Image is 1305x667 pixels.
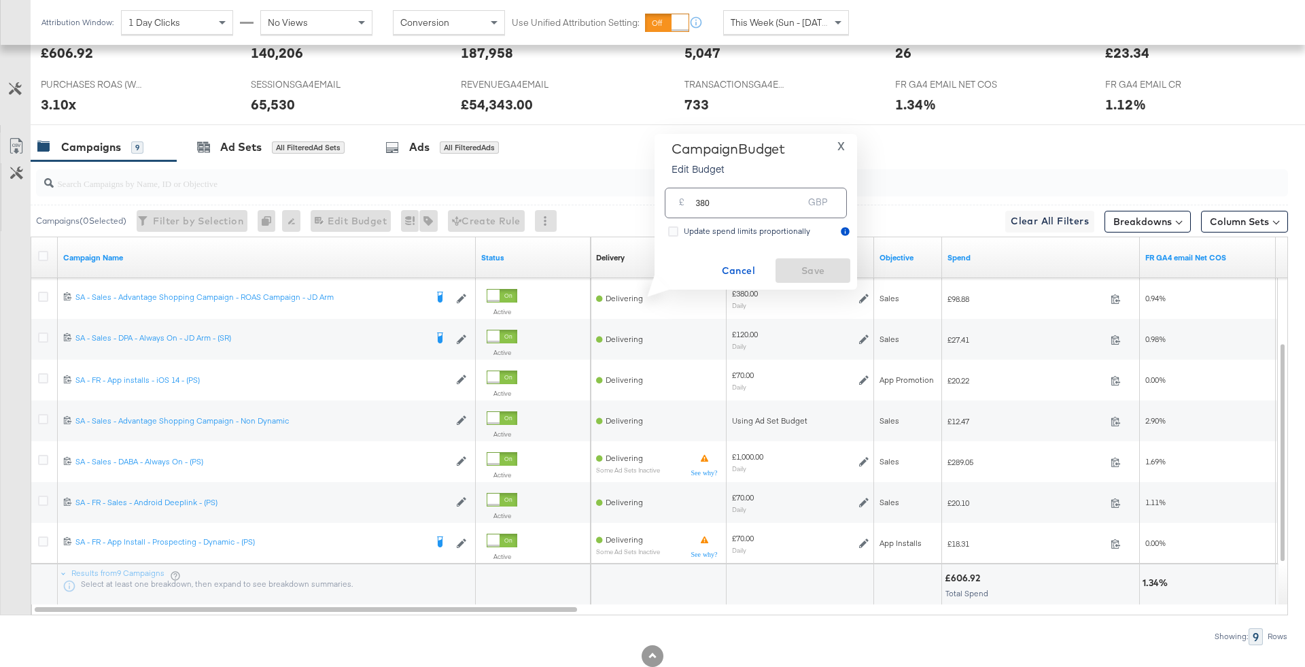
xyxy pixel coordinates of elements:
sub: Some Ad Sets Inactive [596,548,660,555]
sub: Daily [732,301,746,309]
a: Your campaign's objective. [880,252,937,263]
span: Delivering [606,453,643,463]
span: App Promotion [880,375,934,385]
div: £70.00 [732,370,754,381]
div: 9 [131,141,143,154]
a: SA - FR - Sales - Android Deeplink - (PS) [75,497,449,509]
span: Delivering [606,534,643,545]
span: £20.22 [947,375,1105,386]
span: £20.10 [947,498,1105,508]
label: Active [487,511,517,520]
span: Delivering [606,415,643,426]
div: SA - Sales - Advantage Shopping Campaign - Non Dynamic [75,415,449,426]
div: Ad Sets [220,139,262,155]
span: 1 Day Clicks [128,16,180,29]
span: No Views [268,16,308,29]
div: Attribution Window: [41,18,114,27]
div: £23.34 [1105,43,1149,63]
div: £120.00 [732,329,758,340]
div: 0 [258,210,282,232]
label: Active [487,471,517,479]
div: 1.34% [895,95,936,114]
div: GBP [803,193,833,218]
a: Shows the current state of your Ad Campaign. [481,252,585,263]
span: Clear All Filters [1011,213,1089,230]
span: X [837,137,845,156]
a: SA - Sales - DABA - Always On - (PS) [75,456,449,468]
span: Delivering [606,334,643,344]
div: 65,530 [251,95,295,114]
div: Showing: [1214,632,1249,641]
div: All Filtered Ad Sets [272,141,345,154]
span: FR GA4 EMAIL NET COS [895,78,997,91]
div: 733 [684,95,709,114]
span: PURCHASES ROAS (WEBSITE EVENTS) [41,78,143,91]
sub: Some Ad Sets Inactive [596,466,660,474]
a: SA - FR - App installs - iOS 14 - (PS) [75,375,449,386]
div: Delivery [596,252,625,263]
span: TRANSACTIONSGA4EMAIL [684,78,786,91]
div: £ [674,193,690,218]
div: 3.10x [41,95,76,114]
sub: Daily [732,546,746,554]
div: £606.92 [945,572,984,585]
span: £12.47 [947,416,1105,426]
a: SA - Sales - Advantage Shopping Campaign - Non Dynamic [75,415,449,427]
span: Sales [880,415,899,426]
div: 5,047 [684,43,720,63]
button: Cancel [701,258,776,283]
span: 0.98% [1145,334,1166,344]
div: 9 [1249,628,1263,645]
div: £606.92 [41,43,93,63]
input: Search Campaigns by Name, ID or Objective [54,165,1173,191]
sub: Daily [732,505,746,513]
button: X [832,141,850,151]
span: Update spend limits proportionally [684,226,810,236]
button: Breakdowns [1104,211,1191,233]
label: Use Unified Attribution Setting: [512,16,640,29]
div: Rows [1267,632,1288,641]
a: SA - FR - App Install - Prospecting - Dynamic - (PS) [75,536,425,550]
div: SA - Sales - DPA - Always On - JD Arm - (SR) [75,332,425,343]
span: SESSIONSGA4EMAIL [251,78,353,91]
a: SA - Sales - Advantage Shopping Campaign - ROAS Campaign - JD Arm [75,292,425,305]
label: Active [487,389,517,398]
div: 140,206 [251,43,303,63]
span: £18.31 [947,538,1105,549]
div: Using Ad Set Budget [732,415,869,426]
span: Sales [880,293,899,303]
span: 1.11% [1145,497,1166,507]
span: £27.41 [947,335,1105,345]
sub: Daily [732,342,746,350]
span: Conversion [400,16,449,29]
sub: Daily [732,383,746,391]
div: £70.00 [732,533,754,544]
span: FR GA4 EMAIL CR [1105,78,1207,91]
div: Ads [409,139,430,155]
div: £1,000.00 [732,451,763,462]
span: Delivering [606,293,643,303]
div: SA - Sales - Advantage Shopping Campaign - ROAS Campaign - JD Arm [75,292,425,303]
span: REVENUEGA4EMAIL [461,78,563,91]
span: Sales [880,334,899,344]
div: All Filtered Ads [440,141,499,154]
span: Delivering [606,375,643,385]
span: 0.00% [1145,538,1166,548]
div: Campaigns ( 0 Selected) [36,215,126,227]
span: Total Spend [945,588,988,598]
button: Clear All Filters [1005,211,1094,233]
div: 1.34% [1143,577,1172,589]
button: Column Sets [1201,211,1288,233]
div: SA - FR - App Install - Prospecting - Dynamic - (PS) [75,536,425,547]
div: £380.00 [732,288,758,299]
label: Active [487,552,517,561]
a: Reflects the ability of your Ad Campaign to achieve delivery based on ad states, schedule and bud... [596,252,625,263]
a: The total amount spent to date. [947,252,1134,263]
div: 187,958 [461,43,513,63]
label: Active [487,348,517,357]
a: FR GA4 Net COS [1145,252,1270,263]
div: Campaigns [61,139,121,155]
p: Edit Budget [672,162,785,175]
span: 0.00% [1145,375,1166,385]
